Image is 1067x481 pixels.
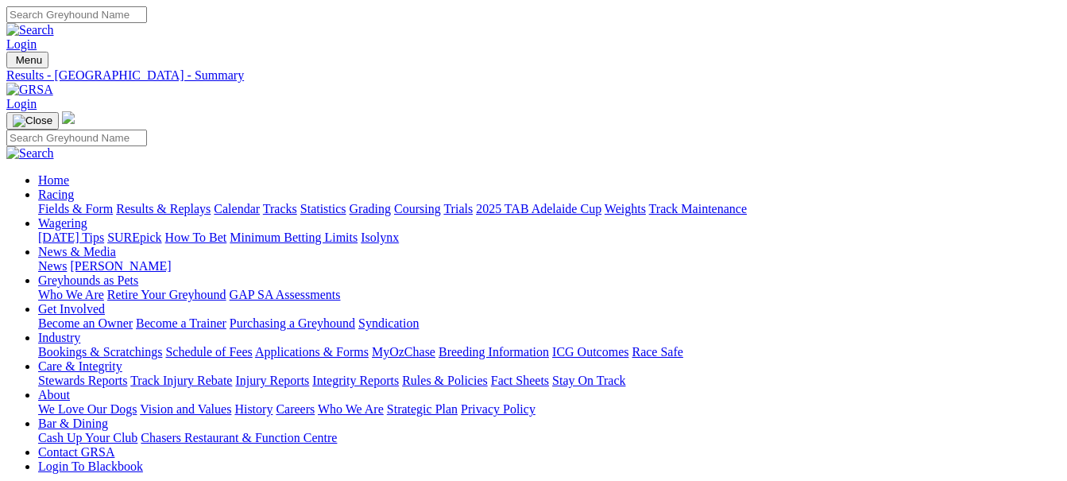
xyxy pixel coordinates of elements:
div: News & Media [38,259,1061,273]
a: Grading [350,202,391,215]
a: Schedule of Fees [165,345,252,359]
a: Racing [38,188,74,201]
div: Bar & Dining [38,431,1061,445]
img: GRSA [6,83,53,97]
a: Breeding Information [439,345,549,359]
a: Statistics [300,202,346,215]
div: Care & Integrity [38,374,1061,388]
a: Race Safe [632,345,682,359]
a: Industry [38,331,80,344]
a: ICG Outcomes [552,345,628,359]
a: SUREpick [107,231,161,244]
a: Chasers Restaurant & Function Centre [141,431,337,444]
a: Stewards Reports [38,374,127,387]
a: Isolynx [361,231,399,244]
a: Who We Are [318,402,384,416]
a: Wagering [38,216,87,230]
a: Purchasing a Greyhound [230,316,355,330]
a: Greyhounds as Pets [38,273,138,287]
a: Bar & Dining [38,417,108,430]
a: Fact Sheets [491,374,549,387]
button: Toggle navigation [6,112,59,130]
img: Search [6,23,54,37]
a: Bookings & Scratchings [38,345,162,359]
a: 2025 TAB Adelaide Cup [476,202,601,215]
a: Track Maintenance [649,202,747,215]
a: Track Injury Rebate [130,374,232,387]
a: News [38,259,67,273]
input: Search [6,130,147,146]
img: Close [13,114,52,127]
a: Injury Reports [235,374,309,387]
div: Greyhounds as Pets [38,288,1061,302]
a: We Love Our Dogs [38,402,137,416]
a: How To Bet [165,231,227,244]
div: Get Involved [38,316,1061,331]
a: Login [6,37,37,51]
a: Coursing [394,202,441,215]
input: Search [6,6,147,23]
a: Rules & Policies [402,374,488,387]
img: logo-grsa-white.png [62,111,75,124]
a: History [234,402,273,416]
span: Menu [16,54,42,66]
a: MyOzChase [372,345,435,359]
a: Results & Replays [116,202,211,215]
a: News & Media [38,245,116,258]
a: Minimum Betting Limits [230,231,358,244]
button: Toggle navigation [6,52,48,68]
a: Who We Are [38,288,104,301]
a: Careers [276,402,315,416]
a: Weights [605,202,646,215]
a: Strategic Plan [387,402,458,416]
a: Integrity Reports [312,374,399,387]
a: Login To Blackbook [38,460,143,473]
a: Become a Trainer [136,316,226,330]
div: About [38,402,1061,417]
div: Wagering [38,231,1061,245]
a: Syndication [358,316,419,330]
a: About [38,388,70,401]
a: Trials [443,202,473,215]
a: Home [38,173,69,187]
a: Tracks [263,202,297,215]
a: Cash Up Your Club [38,431,137,444]
a: Applications & Forms [255,345,369,359]
a: Care & Integrity [38,359,122,373]
a: Vision and Values [140,402,231,416]
div: Industry [38,345,1061,359]
a: Stay On Track [552,374,625,387]
a: [PERSON_NAME] [70,259,171,273]
a: Privacy Policy [461,402,535,416]
a: GAP SA Assessments [230,288,341,301]
a: [DATE] Tips [38,231,104,244]
a: Contact GRSA [38,445,114,459]
a: Fields & Form [38,202,113,215]
a: Results - [GEOGRAPHIC_DATA] - Summary [6,68,1061,83]
div: Racing [38,202,1061,216]
img: Search [6,146,54,161]
a: Become an Owner [38,316,133,330]
a: Retire Your Greyhound [107,288,226,301]
a: Login [6,97,37,111]
a: Calendar [214,202,260,215]
a: Get Involved [38,302,105,316]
